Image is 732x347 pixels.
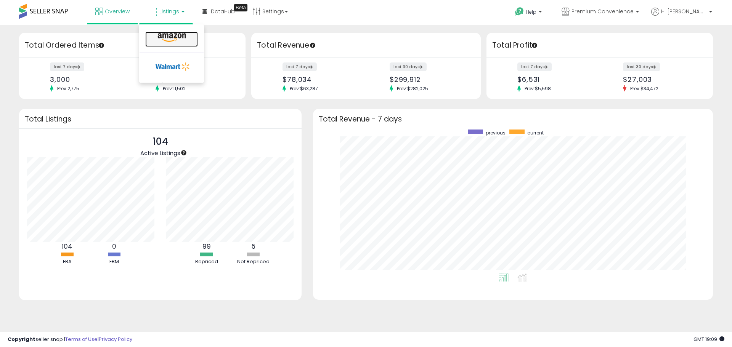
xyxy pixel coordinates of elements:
div: Tooltip anchor [309,42,316,49]
div: FBA [44,258,90,265]
h3: Total Listings [25,116,296,122]
span: Active Listings [140,149,180,157]
label: last 7 days [283,62,317,71]
h3: Total Profit [492,40,707,51]
div: 12,402 [156,75,232,83]
h3: Total Revenue [257,40,475,51]
span: 2025-09-9 19:09 GMT [693,336,724,343]
span: DataHub [211,8,235,15]
div: Not Repriced [231,258,276,265]
div: $299,912 [390,75,467,83]
a: Hi [PERSON_NAME] [651,8,712,25]
span: current [527,130,544,136]
h3: Total Ordered Items [25,40,240,51]
span: Prev: $63,287 [286,85,322,92]
span: Prev: $282,025 [393,85,432,92]
b: 104 [62,242,72,251]
div: 3,000 [50,75,127,83]
div: Tooltip anchor [98,42,105,49]
span: Hi [PERSON_NAME] [661,8,707,15]
div: FBM [91,258,137,265]
span: Prev: $34,472 [626,85,662,92]
b: 99 [202,242,211,251]
span: Help [526,9,536,15]
span: Overview [105,8,130,15]
a: Terms of Use [65,336,98,343]
label: last 7 days [517,62,552,71]
span: Prev: 11,502 [159,85,189,92]
div: Tooltip anchor [234,4,247,11]
b: 5 [252,242,255,251]
a: Help [509,1,549,25]
i: Get Help [515,7,524,16]
p: 104 [140,134,180,149]
div: Tooltip anchor [180,149,187,156]
div: $78,034 [283,75,360,83]
label: last 7 days [50,62,84,71]
div: $27,003 [623,75,700,83]
a: Privacy Policy [99,336,132,343]
span: Listings [159,8,179,15]
label: last 30 days [390,62,427,71]
span: Prev: $5,598 [521,85,555,92]
div: Tooltip anchor [531,42,538,49]
b: 0 [112,242,116,251]
span: Premium Convenience [571,8,634,15]
span: Prev: 2,775 [53,85,83,92]
div: seller snap | | [8,336,132,343]
label: last 30 days [623,62,660,71]
strong: Copyright [8,336,35,343]
div: $6,531 [517,75,594,83]
span: previous [486,130,506,136]
div: Repriced [184,258,230,265]
h3: Total Revenue - 7 days [319,116,707,122]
